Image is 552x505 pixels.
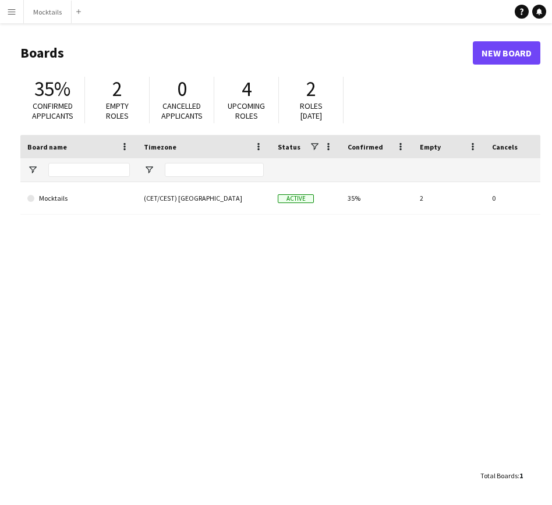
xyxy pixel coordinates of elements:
span: Confirmed applicants [32,101,73,121]
div: (CET/CEST) [GEOGRAPHIC_DATA] [137,182,271,214]
input: Board name Filter Input [48,163,130,177]
span: 35% [34,76,70,102]
span: Timezone [144,143,176,151]
span: Status [278,143,300,151]
span: Upcoming roles [228,101,265,121]
button: Mocktails [24,1,72,23]
span: Empty roles [106,101,129,121]
button: Open Filter Menu [27,165,38,175]
span: Active [278,194,314,203]
span: 2 [306,76,316,102]
span: 0 [177,76,187,102]
a: Mocktails [27,182,130,215]
input: Timezone Filter Input [165,163,264,177]
span: Board name [27,143,67,151]
span: 1 [519,471,523,480]
span: Cancels [492,143,518,151]
span: Roles [DATE] [300,101,323,121]
a: New Board [473,41,540,65]
span: 2 [112,76,122,102]
div: 35% [341,182,413,214]
button: Open Filter Menu [144,165,154,175]
span: Total Boards [480,471,518,480]
span: Empty [420,143,441,151]
h1: Boards [20,44,473,62]
div: 2 [413,182,485,214]
span: Cancelled applicants [161,101,203,121]
span: Confirmed [348,143,383,151]
span: 4 [242,76,252,102]
div: : [480,464,523,487]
